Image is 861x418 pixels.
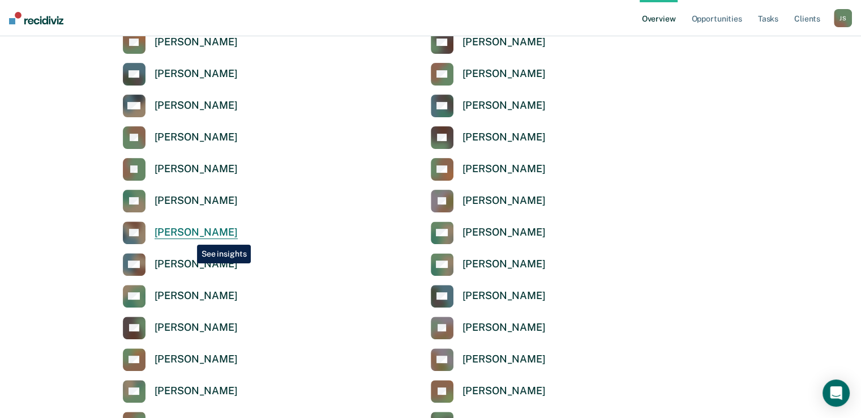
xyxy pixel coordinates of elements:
a: [PERSON_NAME] [123,95,238,117]
div: [PERSON_NAME] [155,67,238,80]
a: [PERSON_NAME] [431,348,546,371]
a: [PERSON_NAME] [431,253,546,276]
a: [PERSON_NAME] [123,190,238,212]
div: [PERSON_NAME] [462,385,546,398]
a: [PERSON_NAME] [431,317,546,339]
div: [PERSON_NAME] [462,321,546,334]
a: [PERSON_NAME] [123,317,238,339]
a: [PERSON_NAME] [123,253,238,276]
div: [PERSON_NAME] [462,194,546,207]
a: [PERSON_NAME] [431,126,546,149]
div: [PERSON_NAME] [155,321,238,334]
a: [PERSON_NAME] [431,221,546,244]
a: [PERSON_NAME] [123,126,238,149]
a: [PERSON_NAME] [431,380,546,403]
div: [PERSON_NAME] [155,385,238,398]
a: [PERSON_NAME] [431,285,546,308]
div: [PERSON_NAME] [462,353,546,366]
a: [PERSON_NAME] [431,31,546,54]
div: [PERSON_NAME] [155,194,238,207]
a: [PERSON_NAME] [123,348,238,371]
div: Open Intercom Messenger [823,379,850,407]
div: [PERSON_NAME] [155,289,238,302]
div: [PERSON_NAME] [462,258,546,271]
div: [PERSON_NAME] [155,99,238,112]
img: Recidiviz [9,12,63,24]
div: [PERSON_NAME] [155,258,238,271]
div: [PERSON_NAME] [462,289,546,302]
div: [PERSON_NAME] [155,353,238,366]
div: [PERSON_NAME] [155,36,238,49]
div: [PERSON_NAME] [462,67,546,80]
div: [PERSON_NAME] [462,131,546,144]
div: [PERSON_NAME] [462,99,546,112]
a: [PERSON_NAME] [431,95,546,117]
div: [PERSON_NAME] [155,131,238,144]
a: [PERSON_NAME] [123,285,238,308]
a: [PERSON_NAME] [431,158,546,181]
div: J S [834,9,852,27]
a: [PERSON_NAME] [431,63,546,86]
div: [PERSON_NAME] [155,226,238,239]
a: [PERSON_NAME] [123,380,238,403]
a: [PERSON_NAME] [123,158,238,181]
div: [PERSON_NAME] [462,36,546,49]
button: JS [834,9,852,27]
a: [PERSON_NAME] [123,31,238,54]
div: [PERSON_NAME] [155,163,238,176]
div: [PERSON_NAME] [462,163,546,176]
div: [PERSON_NAME] [462,226,546,239]
a: [PERSON_NAME] [431,190,546,212]
a: [PERSON_NAME] [123,221,238,244]
a: [PERSON_NAME] [123,63,238,86]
